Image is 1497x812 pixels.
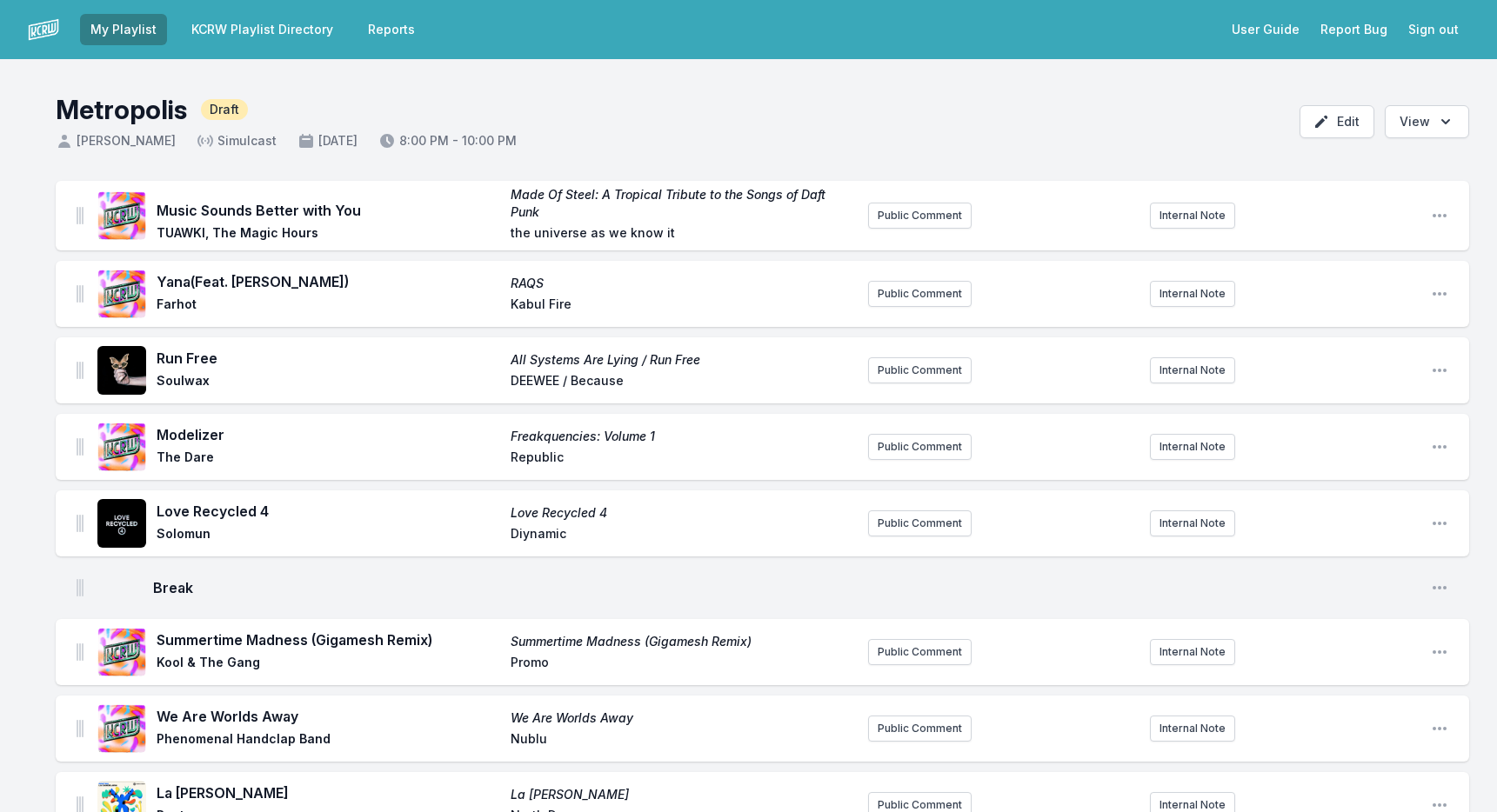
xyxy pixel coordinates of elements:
[511,296,854,316] span: Kabul Fire
[511,186,854,221] span: Made Of Steel: A Tropical Tribute to the Songs of Daft Punk
[297,132,358,150] span: [DATE]
[1431,720,1448,737] button: Open playlist item options
[77,362,84,379] img: Drag Handle
[1300,105,1374,138] button: Edit
[511,428,854,445] span: Freakquencies: Volume 1
[28,14,59,45] img: logo-white-87cec1fa9cbef997252546196dc51331.png
[157,706,500,727] span: We Are Worlds Away
[1431,515,1448,532] button: Open playlist item options
[157,501,500,522] span: Love Recycled 4
[157,372,500,393] span: Soulwax
[157,629,500,650] span: Summertime Madness (Gigamesh Remix)
[77,285,84,303] img: Drag Handle
[511,372,854,393] span: DEEWEE / Because
[511,730,854,751] span: Nublu
[1431,285,1448,303] button: Open playlist item options
[77,438,84,456] img: Drag Handle
[197,132,277,150] span: Simulcast
[56,94,187,125] h1: Metropolis
[97,346,146,395] img: All Systems Are Lying / Run Free
[1150,639,1235,665] button: Internal Note
[378,132,517,150] span: 8:00 PM - 10:00 PM
[511,224,854,245] span: the universe as we know it
[181,14,344,45] a: KCRW Playlist Directory
[56,132,176,150] span: [PERSON_NAME]
[97,191,146,240] img: Made Of Steel: A Tropical Tribute to the Songs of Daft Punk
[97,499,146,548] img: Love Recycled 4
[868,639,972,665] button: Public Comment
[157,348,500,369] span: Run Free
[77,720,84,737] img: Drag Handle
[157,296,500,316] span: Farhot
[868,510,972,536] button: Public Comment
[1431,438,1448,456] button: Open playlist item options
[157,654,500,675] span: Kool & The Gang
[1431,579,1448,596] button: Open playlist item options
[1431,362,1448,379] button: Open playlist item options
[157,782,500,803] span: La [PERSON_NAME]
[511,786,854,803] span: La [PERSON_NAME]
[1150,357,1235,383] button: Internal Note
[1310,14,1398,45] a: Report Bug
[1385,105,1469,138] button: Open options
[511,525,854,546] span: Diynamic
[1150,203,1235,229] button: Internal Note
[157,224,500,245] span: TUAWKI, The Magic Hours
[1150,715,1235,742] button: Internal Note
[153,577,1417,598] span: Break
[511,275,854,292] span: RAQS
[77,515,84,532] img: Drag Handle
[157,424,500,445] span: Modelizer
[511,709,854,727] span: We Are Worlds Away
[157,200,500,221] span: Music Sounds Better with You
[1150,510,1235,536] button: Internal Note
[511,654,854,675] span: Promo
[80,14,167,45] a: My Playlist
[201,99,248,120] span: Draft
[97,270,146,318] img: RAQS
[511,351,854,369] span: All Systems Are Lying / Run Free
[1431,643,1448,661] button: Open playlist item options
[511,504,854,522] span: Love Recycled 4
[77,207,84,224] img: Drag Handle
[77,643,84,661] img: Drag Handle
[157,730,500,751] span: Phenomenal Handclap Band
[157,449,500,469] span: The Dare
[1398,14,1469,45] button: Sign out
[1431,207,1448,224] button: Open playlist item options
[868,715,972,742] button: Public Comment
[97,704,146,753] img: We Are Worlds Away
[97,423,146,471] img: Freakquencies: Volume 1
[1150,281,1235,307] button: Internal Note
[157,271,500,292] span: Yana (Feat. [PERSON_NAME])
[157,525,500,546] span: Solomun
[868,281,972,307] button: Public Comment
[1150,434,1235,460] button: Internal Note
[868,357,972,383] button: Public Comment
[97,628,146,676] img: Summertime Madness (Gigamesh Remix)
[868,434,972,460] button: Public Comment
[358,14,425,45] a: Reports
[511,449,854,469] span: Republic
[511,633,854,650] span: Summertime Madness (Gigamesh Remix)
[77,579,84,596] img: Drag Handle
[1221,14,1310,45] a: User Guide
[868,203,972,229] button: Public Comment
